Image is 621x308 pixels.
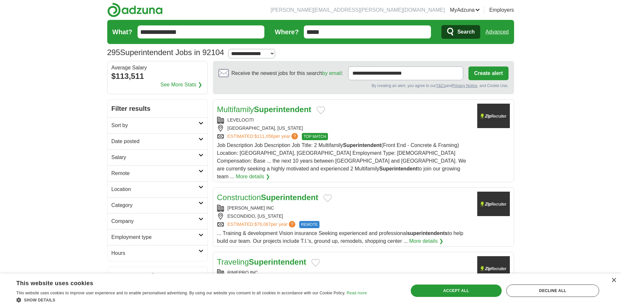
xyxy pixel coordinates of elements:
[322,70,342,76] a: by email
[311,259,320,267] button: Add to favorite jobs
[111,122,199,129] h2: Sort by
[111,154,199,161] h2: Salary
[108,117,207,133] a: Sort by
[111,249,199,257] h2: Hours
[217,257,306,266] a: TravelingSuperintendent
[249,257,306,266] strong: Superintendent
[108,133,207,149] a: Date posted
[107,3,163,17] img: Adzuna logo
[409,237,443,245] a: More details ❯
[217,142,466,179] span: Job Description Job Description Job Title: 2 Multifamily (Front End - Concrete & Framing) Locatio...
[217,193,318,202] a: ConstructionSuperintendent
[217,230,464,244] span: ... Training & development Vision insurance Seeking experienced and professional to help build ou...
[317,106,325,114] button: Add to favorite jobs
[275,27,299,37] label: Where?
[228,221,297,228] a: ESTIMATED:$76,067per year?
[160,81,202,89] a: See More Stats ❯
[24,298,55,302] span: Show details
[111,185,199,193] h2: Location
[231,69,343,77] span: Receive the newest jobs for this search :
[111,271,203,281] h2: Recent searches
[217,205,472,212] div: [PERSON_NAME] INC
[236,173,270,181] a: More details ❯
[407,230,448,236] strong: superintendents
[218,83,509,89] div: By creating an alert, you agree to our and , and Cookie Use.
[217,269,472,276] div: RIMEPRO INC
[111,233,199,241] h2: Employment type
[289,221,295,227] span: ?
[217,105,311,114] a: MultifamilySuperintendent
[107,47,120,58] span: 295
[302,133,328,140] span: TOP MATCH
[111,201,199,209] h2: Category
[107,48,224,57] h1: Superintendent Jobs in 92104
[217,213,472,220] div: ESCONDIDO, [US_STATE]
[217,117,472,124] div: LEVELOCITI
[489,6,514,14] a: Employers
[506,285,599,297] div: Decline all
[468,66,508,80] button: Create alert
[452,83,477,88] a: Privacy Notice
[611,278,616,283] div: Close
[16,291,346,295] span: This website uses cookies to improve user experience and to enable personalised advertising. By u...
[379,166,418,171] strong: Superintendent
[254,105,311,114] strong: Superintendent
[347,291,367,295] a: Read more, opens a new window
[111,65,203,70] div: Average Salary
[477,256,510,281] img: Company logo
[108,100,207,117] h2: Filter results
[217,125,472,132] div: [GEOGRAPHIC_DATA], [US_STATE]
[108,165,207,181] a: Remote
[108,149,207,165] a: Salary
[477,104,510,128] img: Company logo
[411,285,502,297] div: Accept all
[108,181,207,197] a: Location
[108,245,207,261] a: Hours
[254,134,273,139] span: $111,056
[111,70,203,82] div: $113,511
[108,197,207,213] a: Category
[112,27,132,37] label: What?
[291,133,298,139] span: ?
[436,83,446,88] a: T&Cs
[477,192,510,216] img: Company logo
[111,138,199,145] h2: Date posted
[111,169,199,177] h2: Remote
[16,277,350,287] div: This website uses cookies
[271,6,445,14] li: [PERSON_NAME][EMAIL_ADDRESS][PERSON_NAME][DOMAIN_NAME]
[254,222,271,227] span: $76,067
[299,221,319,228] span: REMOTE
[228,133,300,140] a: ESTIMATED:$111,056per year?
[111,217,199,225] h2: Company
[108,229,207,245] a: Employment type
[261,193,318,202] strong: Superintendent
[108,213,207,229] a: Company
[343,142,381,148] strong: Superintendent
[485,25,509,38] a: Advanced
[457,25,475,38] span: Search
[16,297,367,303] div: Show details
[323,194,332,202] button: Add to favorite jobs
[450,6,480,14] a: MyAdzuna
[441,25,480,39] button: Search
